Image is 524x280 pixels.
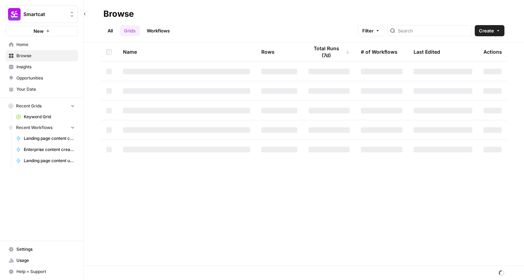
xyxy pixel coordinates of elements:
a: Grids [120,25,140,36]
span: Recent Workflows [16,124,52,131]
a: Keyword Grid [13,111,78,122]
span: Insights [16,64,75,70]
div: Actions [483,42,502,61]
div: Name [123,42,250,61]
button: Workspace: Smartcat [6,6,78,23]
img: Smartcat Logo [8,8,21,21]
button: Recent Workflows [6,122,78,133]
span: Settings [16,246,75,252]
a: Workflows [143,25,174,36]
span: Filter [362,27,373,34]
div: Browse [103,8,134,20]
input: Search [398,27,469,34]
div: Total Runs (7d) [308,42,350,61]
div: Rows [261,42,275,61]
span: Opportunities [16,75,75,81]
span: New [34,28,44,35]
div: Last Edited [414,42,440,61]
span: Your Data [16,86,75,92]
span: Create [479,27,494,34]
span: Keyword Grid [24,114,75,120]
button: New [6,26,78,36]
span: Landing page content creator [24,135,75,142]
a: Enterprise content creator [13,144,78,155]
a: Your Data [6,84,78,95]
span: Browse [16,53,75,59]
button: Recent Grids [6,101,78,111]
a: Opportunities [6,73,78,84]
button: Help + Support [6,266,78,277]
span: Home [16,41,75,48]
a: Settings [6,244,78,255]
a: Landing page content updater [13,155,78,166]
div: # of Workflows [361,42,398,61]
span: Recent Grids [16,103,42,109]
span: Help + Support [16,268,75,275]
a: Landing page content creator [13,133,78,144]
a: Insights [6,61,78,73]
a: Usage [6,255,78,266]
span: Smartcat [23,11,66,18]
button: Filter [358,25,384,36]
span: Landing page content updater [24,158,75,164]
a: All [103,25,117,36]
button: Create [475,25,504,36]
span: Usage [16,257,75,264]
a: Browse [6,50,78,61]
a: Home [6,39,78,50]
span: Enterprise content creator [24,146,75,153]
